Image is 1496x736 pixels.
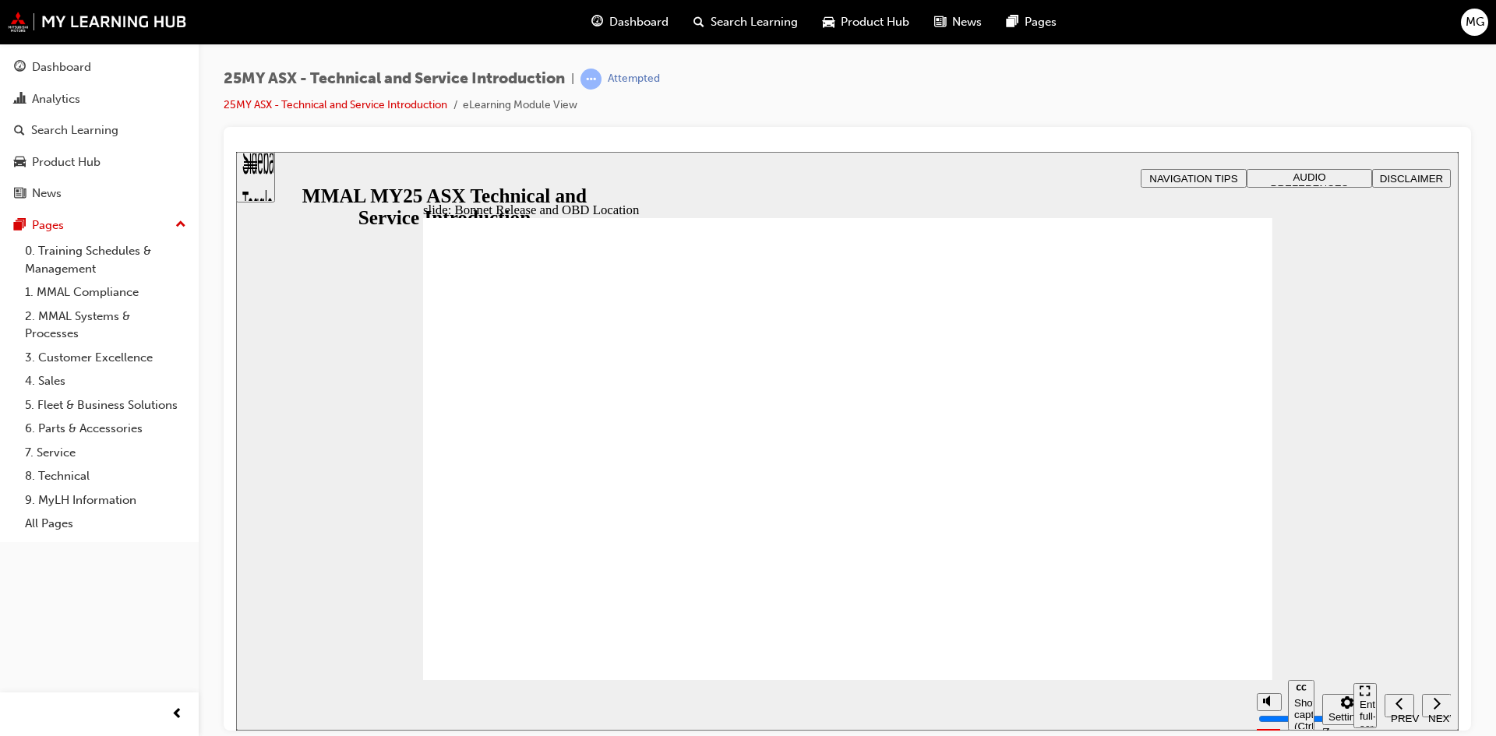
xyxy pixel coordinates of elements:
[19,512,192,536] a: All Pages
[609,13,669,31] span: Dashboard
[1025,13,1057,31] span: Pages
[8,12,187,32] img: mmal
[19,346,192,370] a: 3. Customer Excellence
[1007,12,1018,32] span: pages-icon
[1186,542,1215,565] button: Next (Ctrl+Alt+Period)
[913,21,1001,33] span: NAVIGATION TIPS
[14,124,25,138] span: search-icon
[6,116,192,145] a: Search Learning
[14,61,26,75] span: guage-icon
[1117,528,1215,579] nav: slide navigation
[6,179,192,208] a: News
[1035,19,1113,43] span: AUDIO PREFERENCES
[14,219,26,233] span: pages-icon
[19,488,192,512] a: 9. MyLH Information
[1052,528,1078,579] button: Show captions (Ctrl+Alt+C)
[14,156,26,170] span: car-icon
[571,70,574,88] span: |
[14,93,26,107] span: chart-icon
[19,417,192,441] a: 6. Parts & Accessories
[32,153,101,171] div: Product Hub
[608,72,660,86] div: Attempted
[6,53,192,82] a: Dashboard
[1058,545,1072,580] div: Show captions (Ctrl+Alt+C)
[6,50,192,211] button: DashboardAnalyticsSearch LearningProduct HubNews
[463,97,577,114] li: eLearning Module View
[905,17,1011,36] button: NAVIGATION TIPS
[6,211,192,240] button: Pages
[19,369,192,393] a: 4. Sales
[1022,561,1123,573] input: volume
[810,6,922,38] a: car-iconProduct Hub
[32,185,62,202] div: News
[591,12,603,32] span: guage-icon
[841,13,909,31] span: Product Hub
[19,464,192,488] a: 8. Technical
[19,441,192,465] a: 7. Service
[1192,561,1209,572] div: NEXT
[994,6,1069,38] a: pages-iconPages
[1466,13,1484,31] span: MG
[6,148,192,177] a: Product Hub
[19,305,192,346] a: 2. MMAL Systems & Processes
[175,215,186,235] span: up-icon
[1155,561,1172,572] div: PREV
[19,280,192,305] a: 1. MMAL Compliance
[952,13,982,31] span: News
[224,70,565,88] span: 25MY ASX - Technical and Service Introduction
[823,12,834,32] span: car-icon
[19,239,192,280] a: 0. Training Schedules & Management
[1117,531,1141,576] button: Enter full-screen (Ctrl+Alt+F)
[1124,547,1134,593] div: Enter full-screen (Ctrl+Alt+F)
[1461,9,1488,36] button: MG
[171,705,183,724] span: prev-icon
[1013,528,1110,579] div: misc controls
[1086,573,1117,619] label: Zoom to fit
[579,6,681,38] a: guage-iconDashboard
[31,121,118,139] div: Search Learning
[711,13,798,31] span: Search Learning
[19,393,192,417] a: 5. Fleet & Business Solutions
[14,187,26,201] span: news-icon
[681,6,810,38] a: search-iconSearch Learning
[1092,559,1130,571] div: Settings
[922,6,994,38] a: news-iconNews
[1136,17,1215,36] button: DISCLAIMER
[934,12,946,32] span: news-icon
[1086,542,1136,573] button: Settings
[32,90,80,108] div: Analytics
[1021,541,1046,559] button: Mute (Ctrl+Alt+M)
[1148,542,1178,565] button: Previous (Ctrl+Alt+Comma)
[224,98,447,111] a: 25MY ASX - Technical and Service Introduction
[1144,21,1207,33] span: DISCLAIMER
[6,85,192,114] a: Analytics
[1011,17,1136,36] button: AUDIO PREFERENCES
[580,69,602,90] span: learningRecordVerb_ATTEMPT-icon
[693,12,704,32] span: search-icon
[32,58,91,76] div: Dashboard
[32,217,64,234] div: Pages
